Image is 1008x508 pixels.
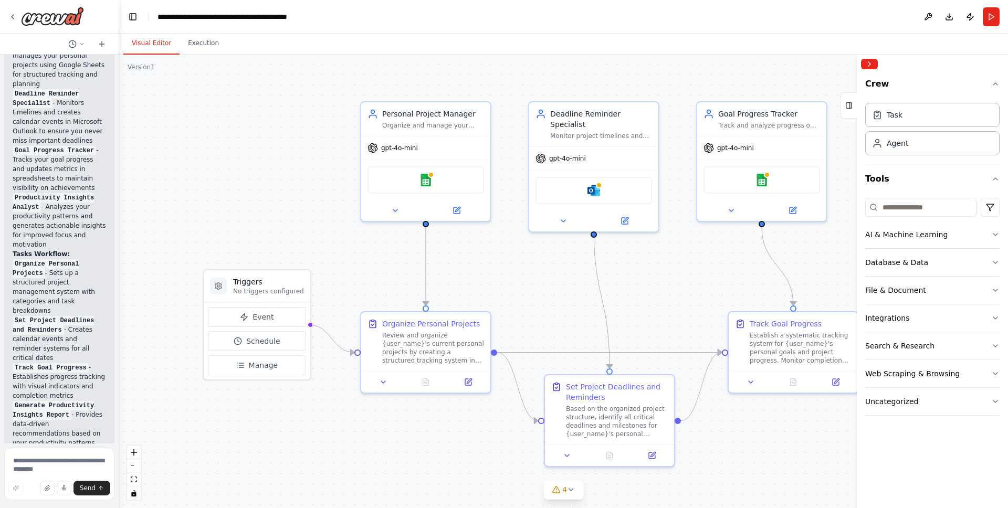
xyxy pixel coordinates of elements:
div: Track Goal Progress [750,319,822,329]
button: Schedule [208,331,306,351]
span: Schedule [246,336,280,346]
button: fit view [127,473,141,486]
div: Organize Personal Projects [382,319,480,329]
button: Web Scraping & Browsing [865,360,1000,387]
span: Event [253,312,274,322]
button: Tools [865,164,1000,194]
button: Open in side panel [450,376,486,388]
div: Track Goal ProgressEstablish a systematic tracking system for {user_name}'s personal goals and pr... [728,311,859,394]
p: - Monitors timelines and creates calendar events in Microsoft Outlook to ensure you never miss im... [13,89,106,145]
button: toggle interactivity [127,486,141,500]
img: Microsoft outlook [587,184,600,197]
p: - Tracks your goal progress and updates metrics in spreadsheets to maintain visibility on achieve... [13,145,106,193]
g: Edge from bebfd687-b686-4f5d-9991-1984eceabc0a to 63820207-7d14-49fc-abce-b95e5a2ab2c1 [757,227,799,305]
code: Set Project Deadlines and Reminders [13,316,94,335]
button: Collapse right sidebar [861,59,878,69]
button: Uncategorized [865,388,1000,415]
div: Review and organize {user_name}'s current personal projects by creating a structured tracking sys... [382,331,484,365]
button: File & Document [865,277,1000,304]
button: Open in side panel [427,204,486,217]
span: gpt-4o-mini [549,154,586,163]
button: Integrations [865,304,1000,332]
div: Version 1 [128,63,155,71]
div: Track and analyze progress on {user_name}'s personal goals and objectives. Monitor completion rat... [718,121,820,130]
button: Open in side panel [595,215,654,227]
button: Event [208,307,306,327]
div: Agent [887,138,908,149]
button: Toggle Sidebar [853,55,861,508]
div: Personal Project ManagerOrganize and manage your personal projects by tracking tasks, deadlines, ... [360,101,491,222]
div: Tools [865,194,1000,424]
div: Goal Progress TrackerTrack and analyze progress on {user_name}'s personal goals and objectives. M... [696,101,827,222]
div: Set Project Deadlines and Reminders [566,382,668,403]
div: React Flow controls [127,446,141,500]
button: Crew [865,73,1000,99]
code: Track Goal Progress [13,363,89,373]
div: Crew [865,99,1000,164]
button: Improve this prompt [8,481,23,495]
img: Logo [21,7,84,26]
button: Open in side panel [634,449,670,462]
p: - Sets up a structured project management system with categories and task breakdowns [13,259,106,315]
button: Open in side panel [763,204,822,217]
p: - Organizes and manages your personal projects using Google Sheets for structured tracking and pl... [13,32,106,89]
span: gpt-4o-mini [717,144,754,152]
div: Uncategorized [865,396,918,407]
g: Edge from 3b2aaca0-66c3-4947-a3f2-c00ff959a65e to 63820207-7d14-49fc-abce-b95e5a2ab2c1 [497,347,722,358]
button: Manage [208,355,306,375]
button: Upload files [40,481,55,495]
span: Send [80,484,96,492]
div: Establish a systematic tracking system for {user_name}'s personal goals and project progress. Mon... [750,331,852,365]
div: Organize and manage your personal projects by tracking tasks, deadlines, and project status. Crea... [382,121,484,130]
button: zoom in [127,446,141,459]
code: Generate Productivity Insights Report [13,401,94,420]
span: Manage [249,360,278,371]
code: Productivity Insights Analyst [13,193,94,212]
button: Search & Research [865,332,1000,359]
div: Integrations [865,313,909,323]
g: Edge from 3b2aaca0-66c3-4947-a3f2-c00ff959a65e to e836dd05-daac-465e-99db-c7188909ded3 [497,347,538,426]
div: Deadline Reminder SpecialistMonitor project timelines and deadlines, creating calendar events and... [528,101,659,232]
div: Organize Personal ProjectsReview and organize {user_name}'s current personal projects by creating... [360,311,491,394]
g: Edge from 89c575d7-53d6-4a5a-b9a5-31258859971b to 3b2aaca0-66c3-4947-a3f2-c00ff959a65e [421,227,431,305]
strong: Tasks Workflow: [13,250,70,258]
p: - Provides data-driven recommendations based on your productivity patterns [13,400,106,448]
button: zoom out [127,459,141,473]
button: Send [73,481,110,495]
div: File & Document [865,285,926,295]
p: - Analyzes your productivity patterns and generates actionable insights for improved focus and mo... [13,193,106,249]
button: Execution [180,33,227,55]
code: Organize Personal Projects [13,259,79,278]
div: Set Project Deadlines and RemindersBased on the organized project structure, identify all critica... [544,374,675,467]
g: Edge from d7e723d7-14d0-419e-9f89-79465219e6bd to e836dd05-daac-465e-99db-c7188909ded3 [589,227,615,368]
button: Switch to previous chat [64,38,89,50]
div: TriggersNo triggers configuredEventScheduleManage [203,269,311,380]
code: Deadline Reminder Specialist [13,89,79,108]
button: Database & Data [865,249,1000,276]
span: gpt-4o-mini [381,144,418,152]
button: Open in side panel [817,376,854,388]
img: Google sheets [755,174,768,186]
div: Search & Research [865,341,934,351]
h3: Triggers [233,277,304,287]
button: Visual Editor [123,33,180,55]
div: Based on the organized project structure, identify all critical deadlines and milestones for {use... [566,405,668,438]
button: 4 [543,480,584,500]
button: No output available [771,376,816,388]
p: - Creates calendar events and reminder systems for all critical dates [13,315,106,363]
div: Personal Project Manager [382,109,484,119]
button: No output available [404,376,448,388]
g: Edge from triggers to 3b2aaca0-66c3-4947-a3f2-c00ff959a65e [309,320,354,358]
button: Hide left sidebar [125,9,140,24]
button: No output available [587,449,632,462]
span: 4 [562,484,567,495]
div: Task [887,110,902,120]
p: No triggers configured [233,287,304,295]
div: Web Scraping & Browsing [865,368,960,379]
div: AI & Machine Learning [865,229,948,240]
div: Deadline Reminder Specialist [550,109,652,130]
button: Click to speak your automation idea [57,481,71,495]
button: AI & Machine Learning [865,221,1000,248]
div: Goal Progress Tracker [718,109,820,119]
button: Start a new chat [93,38,110,50]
